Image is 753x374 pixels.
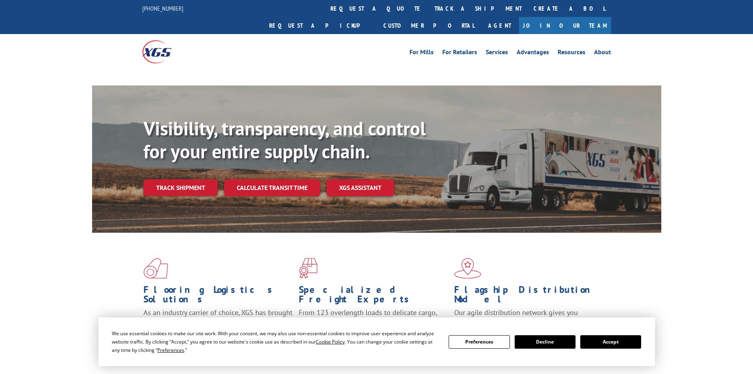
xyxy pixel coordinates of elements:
a: Services [486,49,508,58]
a: [PHONE_NUMBER] [142,4,183,12]
a: Calculate transit time [224,179,320,196]
a: Resources [558,49,585,58]
a: For Retailers [442,49,477,58]
h1: Flooring Logistics Solutions [143,285,293,308]
button: Decline [515,335,576,349]
a: Advantages [517,49,549,58]
a: For Mills [410,49,434,58]
span: Preferences [157,347,184,353]
img: xgs-icon-total-supply-chain-intelligence-red [143,258,168,279]
span: Our agile distribution network gives you nationwide inventory management on demand. [454,308,600,327]
a: Join Our Team [519,17,611,34]
a: Agent [480,17,519,34]
div: We use essential cookies to make our site work. With your consent, we may also use non-essential ... [112,329,439,354]
a: Request a pickup [263,17,377,34]
span: As an industry carrier of choice, XGS has brought innovation and dedication to flooring logistics... [143,308,293,336]
img: xgs-icon-focused-on-flooring-red [299,258,317,279]
a: Customer Portal [377,17,480,34]
a: About [594,49,611,58]
a: Track shipment [143,179,218,196]
button: Accept [580,335,641,349]
div: Cookie Consent Prompt [98,317,655,366]
button: Preferences [449,335,510,349]
b: Visibility, transparency, and control for your entire supply chain. [143,116,426,163]
span: Cookie Policy [316,338,345,345]
a: XGS ASSISTANT [326,179,394,196]
h1: Specialized Freight Experts [299,285,448,308]
p: From 123 overlength loads to delicate cargo, our experienced staff knows the best way to move you... [299,308,448,343]
img: xgs-icon-flagship-distribution-model-red [454,258,481,279]
h1: Flagship Distribution Model [454,285,604,308]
